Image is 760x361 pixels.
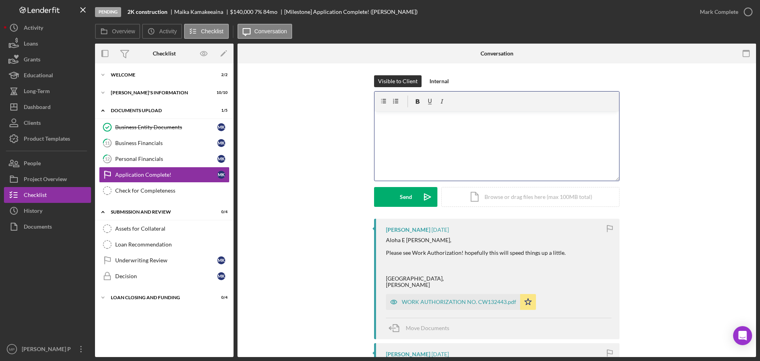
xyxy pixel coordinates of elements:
a: 12Personal FinancialsMK [99,151,230,167]
div: [Milestone] Application Complete! ([PERSON_NAME]) [284,9,418,15]
button: Educational [4,67,91,83]
div: 7 % [255,9,262,15]
div: M K [217,123,225,131]
a: DecisionMK [99,268,230,284]
div: Underwriting Review [115,257,217,264]
button: Conversation [237,24,293,39]
div: M K [217,139,225,147]
div: Aloha E [PERSON_NAME], Please see Work Authorization! hopefully this will speed things up a littl... [386,237,566,288]
div: History [24,203,42,221]
button: Project Overview [4,171,91,187]
div: Educational [24,67,53,85]
a: Assets for Collateral [99,221,230,237]
button: Dashboard [4,99,91,115]
label: Activity [159,28,177,34]
button: Activity [4,20,91,36]
span: Move Documents [406,325,449,331]
div: Visible to Client [378,75,418,87]
div: Internal [429,75,449,87]
a: Business Entity DocumentsMK [99,119,230,135]
div: Open Intercom Messenger [733,326,752,345]
button: Mark Complete [692,4,756,20]
div: 84 mo [263,9,277,15]
a: Loans [4,36,91,52]
div: Maika Kamakeeaina [174,9,230,15]
button: Move Documents [386,318,457,338]
div: Conversation [481,50,513,57]
div: Business Entity Documents [115,124,217,130]
button: MP[PERSON_NAME] P [4,341,91,357]
div: SUBMISSION AND REVIEW [111,210,208,214]
div: Business Financials [115,140,217,146]
a: History [4,203,91,219]
div: Mark Complete [700,4,738,20]
div: WELCOME [111,73,208,77]
div: Assets for Collateral [115,225,229,232]
div: M K [217,272,225,280]
div: DOCUMENTS UPLOAD [111,108,208,113]
label: Checklist [201,28,224,34]
button: People [4,155,91,171]
div: 0 / 4 [213,295,228,300]
div: Checklist [153,50,176,57]
div: Product Templates [24,131,70,149]
div: 1 / 5 [213,108,228,113]
label: Overview [112,28,135,34]
div: Documents [24,219,52,237]
div: Application Complete! [115,172,217,178]
div: LOAN CLOSING AND FUNDING [111,295,208,300]
div: [PERSON_NAME] [386,227,430,233]
b: 2K construction [127,9,167,15]
a: Underwriting ReviewMK [99,252,230,268]
div: WORK AUTHORIZATION NO. CW132443.pdf [402,299,516,305]
time: 2025-09-26 20:26 [431,351,449,357]
a: Application Complete!MK [99,167,230,183]
div: M K [217,256,225,264]
a: Check for Completeness [99,183,230,199]
button: Internal [426,75,453,87]
button: Product Templates [4,131,91,147]
div: Loans [24,36,38,53]
div: 2 / 2 [213,73,228,77]
div: People [24,155,41,173]
div: M K [217,171,225,179]
div: Pending [95,7,121,17]
div: [PERSON_NAME] [386,351,430,357]
button: Grants [4,52,91,67]
div: [PERSON_NAME]'S INFORMATION [111,90,208,95]
button: Clients [4,115,91,131]
div: [PERSON_NAME] P [20,341,71,359]
div: Decision [115,273,217,279]
div: Loan Recommendation [115,241,229,248]
div: Project Overview [24,171,67,189]
button: Long-Term [4,83,91,99]
button: Checklist [4,187,91,203]
div: Checklist [24,187,47,205]
span: $140,000 [230,8,253,15]
div: Long-Term [24,83,50,101]
div: Check for Completeness [115,187,229,194]
div: Send [400,187,412,207]
label: Conversation [255,28,287,34]
button: Documents [4,219,91,235]
time: 2025-09-26 22:29 [431,227,449,233]
button: Activity [142,24,182,39]
a: 11Business FinancialsMK [99,135,230,151]
tspan: 11 [105,140,110,145]
text: MP [9,347,15,351]
button: Overview [95,24,140,39]
button: Visible to Client [374,75,422,87]
div: Clients [24,115,41,133]
div: Activity [24,20,43,38]
div: Grants [24,52,40,69]
div: M K [217,155,225,163]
